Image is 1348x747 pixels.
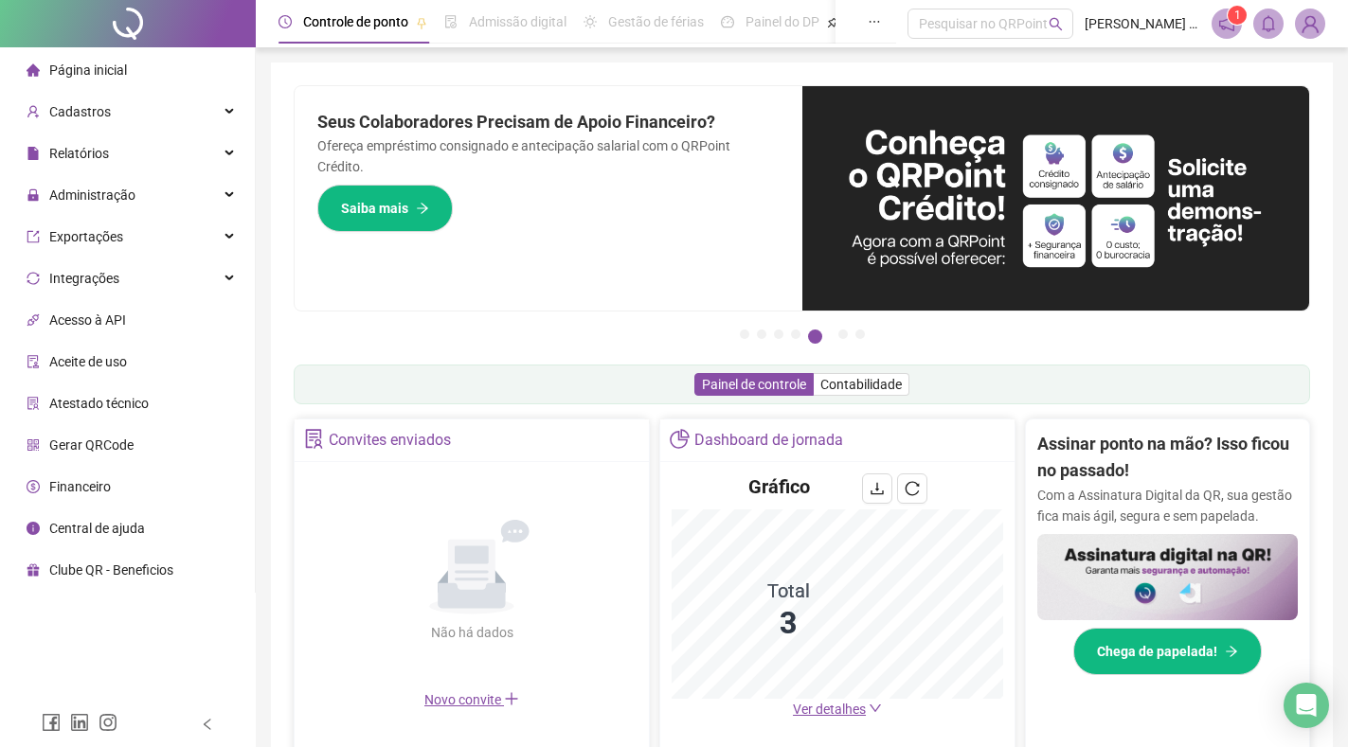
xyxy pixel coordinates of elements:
[827,17,838,28] span: pushpin
[1037,534,1298,621] img: banner%2F02c71560-61a6-44d4-94b9-c8ab97240462.png
[49,437,134,453] span: Gerar QRCode
[1073,628,1262,675] button: Chega de papelada!
[504,691,519,706] span: plus
[317,109,780,135] h2: Seus Colaboradores Precisam de Apoio Financeiro?
[49,312,126,328] span: Acesso à API
[27,397,40,410] span: solution
[670,429,690,449] span: pie-chart
[341,198,408,219] span: Saiba mais
[1228,6,1247,25] sup: 1
[869,702,882,715] span: down
[416,17,427,28] span: pushpin
[791,329,800,339] button: 4
[329,424,451,456] div: Convites enviados
[27,438,40,452] span: qrcode
[793,702,882,717] a: Ver detalhes down
[1225,645,1238,658] span: arrow-right
[1097,641,1217,662] span: Chega de papelada!
[820,377,902,392] span: Contabilidade
[49,521,145,536] span: Central de ajuda
[855,329,865,339] button: 7
[748,473,810,500] h4: Gráfico
[42,713,61,732] span: facebook
[49,396,149,411] span: Atestado técnico
[584,15,597,28] span: sun
[868,15,881,28] span: ellipsis
[905,481,920,496] span: reload
[49,229,123,244] span: Exportações
[774,329,783,339] button: 3
[303,14,408,29] span: Controle de ponto
[1037,431,1298,485] h2: Assinar ponto na mão? Isso ficou no passado!
[793,702,866,717] span: Ver detalhes
[444,15,458,28] span: file-done
[746,14,819,29] span: Painel do DP
[317,185,453,232] button: Saiba mais
[49,354,127,369] span: Aceite de uso
[838,329,848,339] button: 6
[1037,485,1298,526] p: Com a Assinatura Digital da QR, sua gestão fica mais ágil, segura e sem papelada.
[279,15,292,28] span: clock-circle
[27,105,40,118] span: user-add
[27,480,40,493] span: dollar
[27,522,40,535] span: info-circle
[802,86,1310,311] img: banner%2F11e687cd-1386-4cbd-b13b-7bd81425532d.png
[49,187,135,203] span: Administração
[27,355,40,368] span: audit
[27,563,40,577] span: gift
[1234,9,1241,22] span: 1
[1049,17,1063,31] span: search
[740,329,749,339] button: 1
[27,188,40,202] span: lock
[27,147,40,160] span: file
[27,230,40,243] span: export
[49,479,111,494] span: Financeiro
[27,272,40,285] span: sync
[416,202,429,215] span: arrow-right
[70,713,89,732] span: linkedin
[870,481,885,496] span: download
[757,329,766,339] button: 2
[27,63,40,77] span: home
[304,429,324,449] span: solution
[1284,683,1329,728] div: Open Intercom Messenger
[49,62,127,78] span: Página inicial
[721,15,734,28] span: dashboard
[27,313,40,327] span: api
[385,622,559,643] div: Não há dados
[1085,13,1200,34] span: [PERSON_NAME] - RiderZ Estudio
[694,424,843,456] div: Dashboard de jornada
[469,14,566,29] span: Admissão digital
[49,104,111,119] span: Cadastros
[317,135,780,177] p: Ofereça empréstimo consignado e antecipação salarial com o QRPoint Crédito.
[1218,15,1235,32] span: notification
[608,14,704,29] span: Gestão de férias
[49,146,109,161] span: Relatórios
[99,713,117,732] span: instagram
[808,329,822,344] button: 5
[1296,9,1324,38] img: 89514
[201,718,214,731] span: left
[1260,15,1277,32] span: bell
[49,562,173,578] span: Clube QR - Beneficios
[49,271,119,286] span: Integrações
[702,377,806,392] span: Painel de controle
[424,692,519,707] span: Novo convite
